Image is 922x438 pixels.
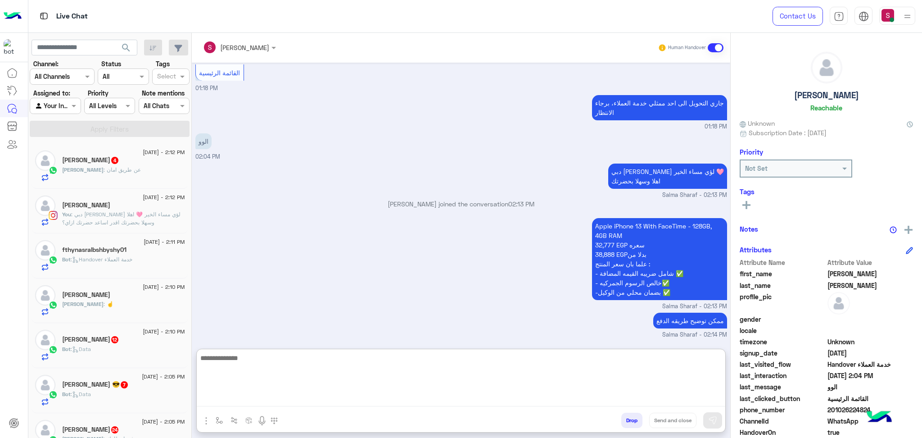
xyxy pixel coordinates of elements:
span: signup_date [740,348,826,358]
span: last_name [740,281,826,290]
button: search [115,40,137,59]
img: make a call [271,417,278,424]
span: true [827,428,913,437]
p: 13/9/2025, 2:14 PM [653,313,727,328]
span: 24 [111,426,118,433]
span: 4 [111,157,118,164]
label: Tags [156,59,170,68]
span: : Data [71,346,91,352]
span: last_message [740,382,826,392]
span: timezone [740,337,826,347]
img: defaultAdmin.png [35,196,55,216]
h5: Abdul Rahman Elkady 😎 [62,381,129,388]
span: Bot [62,256,71,263]
a: tab [830,7,848,26]
label: Status [101,59,121,68]
h6: Tags [740,187,913,196]
span: Unknown [740,119,775,128]
span: [DATE] - 2:10 PM [143,328,185,336]
img: WhatsApp [49,255,58,265]
span: search [121,42,131,53]
button: select flow [212,413,227,428]
img: defaultAdmin.png [35,375,55,395]
label: Note mentions [142,88,185,98]
img: tab [859,11,869,22]
span: ChannelId [740,416,826,426]
h5: Ahmed Sayed [62,336,119,343]
span: 201026224824 [827,405,913,415]
span: [DATE] - 2:05 PM [142,418,185,426]
button: Apply Filters [30,121,190,137]
img: defaultAdmin.png [35,151,55,171]
img: Instagram [49,211,58,220]
h6: Priority [740,148,763,156]
span: [DATE] - 2:10 PM [143,283,185,291]
span: HandoverOn [740,428,826,437]
span: القائمة الرئيسية [827,394,913,403]
span: Unknown [827,337,913,347]
h6: Notes [740,225,758,233]
h5: [PERSON_NAME] [794,90,859,100]
span: [PERSON_NAME] [62,301,104,307]
p: Live Chat [56,10,88,23]
img: defaultAdmin.png [811,52,842,83]
p: 13/9/2025, 2:13 PM [592,218,727,300]
span: 02:04 PM [195,153,220,160]
img: defaultAdmin.png [35,240,55,260]
span: null [827,326,913,335]
p: 13/9/2025, 2:04 PM [195,133,212,149]
span: [DATE] - 2:05 PM [142,373,185,381]
label: Priority [88,88,108,98]
span: 2025-09-13T11:04:27.459Z [827,371,913,380]
img: defaultAdmin.png [35,330,55,350]
a: Contact Us [773,7,823,26]
span: gender [740,315,826,324]
label: Assigned to: [33,88,70,98]
img: WhatsApp [49,166,58,175]
img: 1403182699927242 [4,39,20,55]
p: 13/9/2025, 1:18 PM [592,95,727,120]
h6: Reachable [810,104,842,112]
img: send message [708,416,717,425]
small: Human Handover [668,44,706,51]
span: phone_number [740,405,826,415]
h5: Mohamed Emam [62,201,110,209]
span: Handover خدمة العملاء [827,360,913,369]
h6: Attributes [740,246,772,254]
span: ☝️ [104,301,113,307]
span: 02:13 PM [508,200,534,208]
span: Bot [62,346,71,352]
span: [DATE] - 2:12 PM [143,148,185,156]
span: Bot [62,391,71,397]
img: hulul-logo.png [863,402,895,433]
button: Trigger scenario [227,413,242,428]
span: You [62,211,71,218]
img: add [904,226,913,234]
p: 13/9/2025, 2:13 PM [608,164,727,189]
span: last_visited_flow [740,360,826,369]
p: [PERSON_NAME] joined the conversation [195,199,727,209]
span: الوو [827,382,913,392]
img: defaultAdmin.png [35,285,55,306]
h5: Mohamed Gabr [62,291,110,299]
span: : Handover خدمة العملاء [71,256,132,263]
img: profile [902,11,913,22]
span: null [827,315,913,324]
span: 12 [111,336,118,343]
h5: fthynasralbshbyshy01 [62,246,127,254]
img: WhatsApp [49,301,58,310]
img: WhatsApp [49,390,58,399]
img: create order [245,417,253,424]
img: tab [38,10,50,22]
img: tab [834,11,844,22]
span: 01:18 PM [195,85,218,91]
span: Salma Sharaf - 02:13 PM [662,302,727,311]
h5: Ahmed Helmy [62,156,119,164]
span: 7 [121,381,128,388]
img: select flow [216,417,223,424]
span: Attribute Name [740,258,826,267]
button: Send and close [649,413,696,428]
span: last_interaction [740,371,826,380]
span: last_clicked_button [740,394,826,403]
span: locale [740,326,826,335]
